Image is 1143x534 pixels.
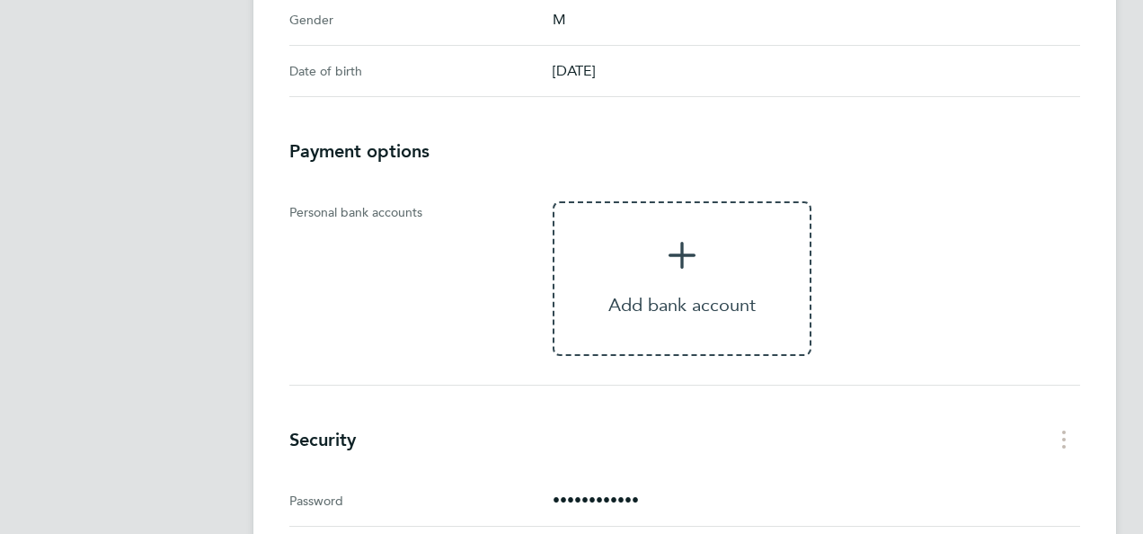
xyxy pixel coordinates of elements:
a: 'Add bank account' [553,201,811,356]
p: [DATE] [553,60,1080,82]
div: Password [289,490,553,512]
h3: Payment options [289,140,1080,162]
h3: Security [289,429,1080,450]
div: Date of birth [289,60,553,82]
p: M [553,9,1080,31]
div: Personal bank accounts [289,201,553,370]
p: Add bank account [554,294,810,316]
button: Security menu [1048,425,1080,453]
p: •••••••••••• [553,490,1080,512]
div: Gender [289,9,553,31]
